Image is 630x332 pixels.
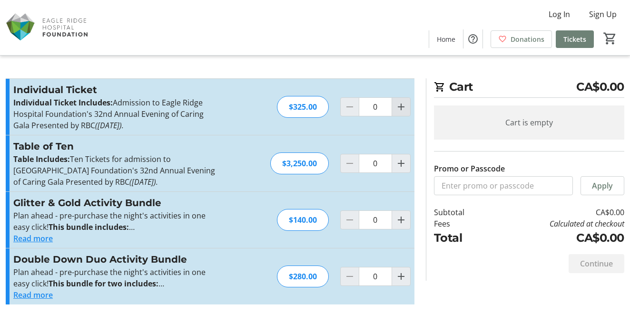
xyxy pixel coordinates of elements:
div: $325.00 [277,96,329,118]
h3: Table of Ten [13,139,221,153]
a: Home [429,30,463,48]
span: Apply [592,180,613,191]
button: Log In [541,7,578,22]
td: CA$0.00 [489,229,624,247]
span: Home [437,34,455,44]
img: Eagle Ridge Hospital Foundation's Logo [6,4,90,51]
span: Donations [511,34,544,44]
div: $280.00 [277,266,329,287]
td: Fees [434,218,489,229]
span: Sign Up [589,9,617,20]
span: Tickets [563,34,586,44]
input: Table of Ten Quantity [359,154,392,173]
h3: Glitter & Gold Activity Bundle [13,196,221,210]
em: ([DATE]). [95,120,124,131]
strong: This bundle for two includes: [49,278,164,289]
button: Increment by one [392,211,410,229]
td: Calculated at checkout [489,218,624,229]
input: Enter promo or passcode [434,176,573,195]
input: Double Down Duo Activity Bundle Quantity [359,267,392,286]
input: Glitter & Gold Activity Bundle Quantity [359,210,392,229]
button: Apply [581,176,624,195]
button: Sign Up [581,7,624,22]
button: Cart [601,30,619,47]
strong: Table Includes: [13,154,70,164]
button: Increment by one [392,154,410,172]
button: Read more [13,233,53,244]
strong: This bundle includes: [49,222,135,232]
div: Cart is empty [434,105,624,140]
div: $3,250.00 [270,152,329,174]
a: Donations [491,30,552,48]
span: Log In [549,9,570,20]
button: Help [463,29,482,48]
em: ([DATE]). [129,177,158,187]
button: Read more [13,289,53,301]
h3: Individual Ticket [13,83,221,97]
button: Increment by one [392,267,410,285]
label: Promo or Passcode [434,163,505,174]
p: Admission to Eagle Ridge Hospital Foundation's 32nd Annual Evening of Caring Gala Presented by RBC [13,97,221,131]
h2: Cart [434,78,624,98]
p: Ten Tickets for admission to [GEOGRAPHIC_DATA] Foundation's 32nd Annual Evening of Caring Gala Pr... [13,153,221,188]
strong: Individual Ticket Includes: [13,97,113,108]
td: Total [434,229,489,247]
span: CA$0.00 [576,78,624,95]
div: $140.00 [277,209,329,231]
h3: Double Down Duo Activity Bundle [13,252,221,266]
td: CA$0.00 [489,207,624,218]
p: Plan ahead - pre-purchase the night's activities in one easy click! [13,266,221,289]
td: Subtotal [434,207,489,218]
input: Individual Ticket Quantity [359,97,392,116]
button: Increment by one [392,98,410,116]
a: Tickets [556,30,594,48]
p: Plan ahead - pre-purchase the night's activities in one easy click! [13,210,221,233]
